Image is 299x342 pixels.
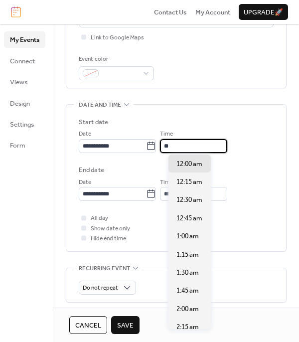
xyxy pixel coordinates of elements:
[160,177,173,187] span: Time
[10,141,25,151] span: Form
[176,231,199,241] span: 1:00 am
[75,321,101,331] span: Cancel
[176,213,202,223] span: 12:45 am
[4,53,45,69] a: Connect
[176,250,199,260] span: 1:15 am
[4,31,45,47] a: My Events
[83,282,118,294] span: Do not repeat
[79,100,121,110] span: Date and time
[79,117,108,127] div: Start date
[239,4,288,20] button: Upgrade🚀
[4,74,45,90] a: Views
[176,304,199,314] span: 2:00 am
[10,56,35,66] span: Connect
[91,213,108,223] span: All day
[79,54,152,64] div: Event color
[69,316,107,334] button: Cancel
[91,33,144,43] span: Link to Google Maps
[91,224,130,234] span: Show date only
[195,7,230,17] a: My Account
[176,195,202,205] span: 12:30 am
[111,316,140,334] button: Save
[10,77,27,87] span: Views
[176,159,202,169] span: 12:00 am
[176,268,199,278] span: 1:30 am
[176,177,202,187] span: 12:15 am
[176,322,199,332] span: 2:15 am
[117,321,134,331] span: Save
[11,6,21,17] img: logo
[91,234,126,244] span: Hide end time
[154,7,187,17] a: Contact Us
[79,177,91,187] span: Date
[10,35,39,45] span: My Events
[160,129,173,139] span: Time
[10,99,30,109] span: Design
[4,137,45,153] a: Form
[79,263,130,273] span: Recurring event
[4,95,45,111] a: Design
[244,7,283,17] span: Upgrade 🚀
[10,120,34,130] span: Settings
[79,129,91,139] span: Date
[79,165,104,175] div: End date
[176,286,199,296] span: 1:45 am
[4,116,45,132] a: Settings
